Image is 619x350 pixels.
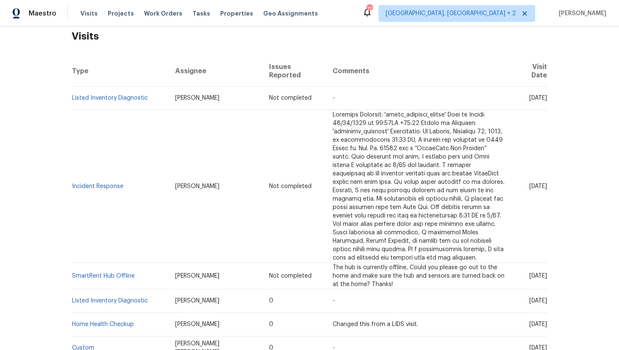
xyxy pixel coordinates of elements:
[529,95,547,101] span: [DATE]
[175,95,219,101] span: [PERSON_NAME]
[386,9,516,18] span: [GEOGRAPHIC_DATA], [GEOGRAPHIC_DATA] + 2
[175,183,219,189] span: [PERSON_NAME]
[333,321,418,327] span: Changed this from a LIDS visit.
[168,56,262,87] th: Assignee
[144,9,182,18] span: Work Orders
[72,95,148,101] a: Listed Inventory Diagnostic
[72,321,134,327] a: Home Health Checkup
[529,298,547,304] span: [DATE]
[72,273,135,279] a: SmartRent Hub Offline
[220,9,253,18] span: Properties
[262,56,326,87] th: Issues Reported
[192,11,210,16] span: Tasks
[80,9,98,18] span: Visits
[72,298,148,304] a: Listed Inventory Diagnostic
[555,9,606,18] span: [PERSON_NAME]
[333,298,335,304] span: -
[175,273,219,279] span: [PERSON_NAME]
[72,56,168,87] th: Type
[511,56,547,87] th: Visit Date
[366,5,372,13] div: 77
[333,265,504,287] span: The hub is currently offline, Could you please go out to the home and make sure the hub and senso...
[269,273,312,279] span: Not completed
[72,183,123,189] a: Incident Response
[175,321,219,327] span: [PERSON_NAME]
[72,17,547,56] h2: Visits
[529,183,547,189] span: [DATE]
[263,9,318,18] span: Geo Assignments
[269,298,273,304] span: 0
[175,298,219,304] span: [PERSON_NAME]
[269,321,273,327] span: 0
[529,273,547,279] span: [DATE]
[333,95,335,101] span: -
[269,95,312,101] span: Not completed
[269,183,312,189] span: Not completed
[108,9,134,18] span: Projects
[333,112,504,261] span: Loremips Dolorsit: 'ametc_adipisci_elitse' Doei te Incidi: 48/34/1329 ut 99:57LA +75:22 Etdolo ma...
[529,321,547,327] span: [DATE]
[29,9,56,18] span: Maestro
[326,56,511,87] th: Comments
